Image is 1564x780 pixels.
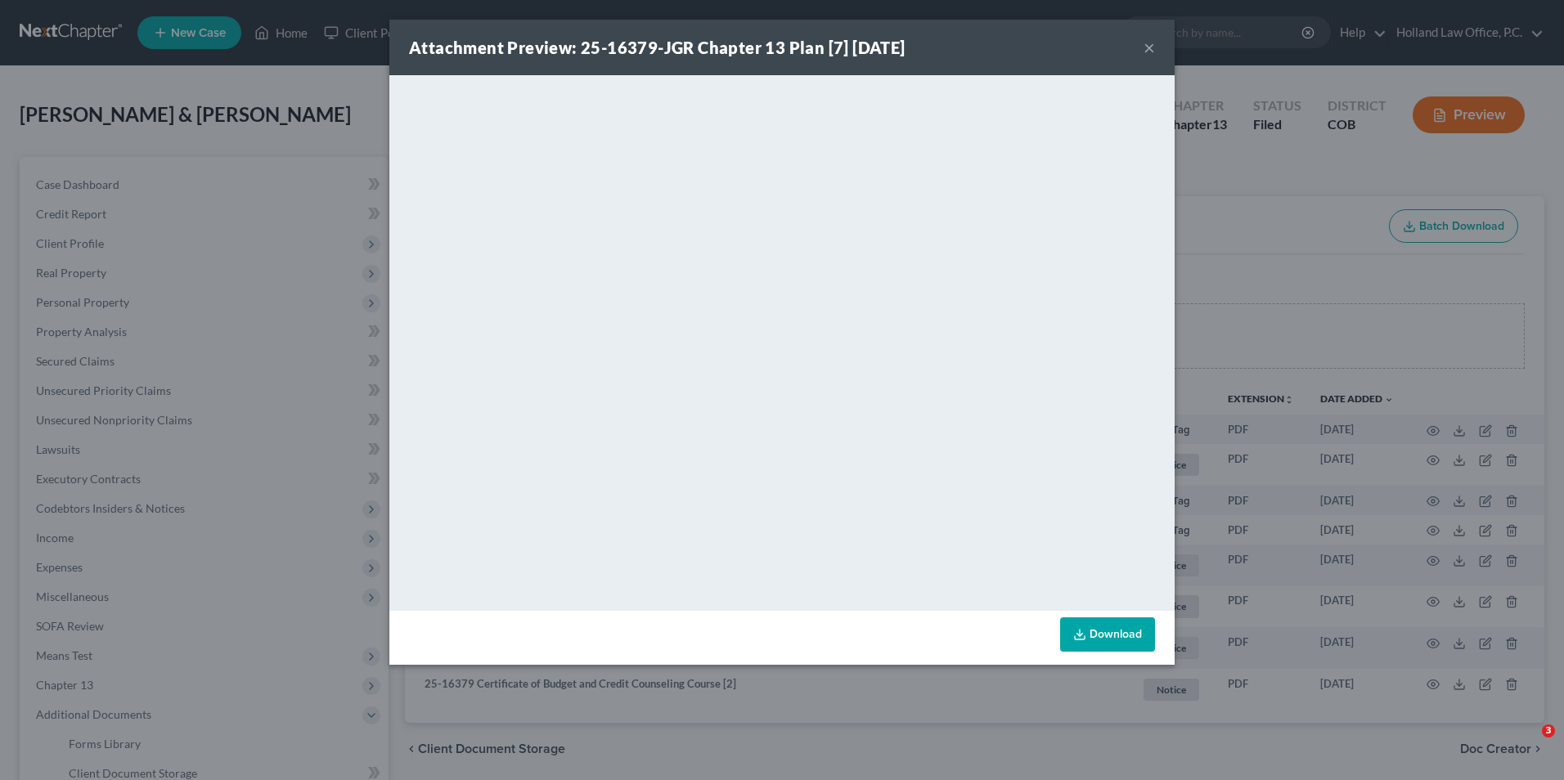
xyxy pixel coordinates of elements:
[1542,724,1555,737] span: 3
[389,75,1175,607] iframe: <object ng-attr-data='[URL][DOMAIN_NAME]' type='application/pdf' width='100%' height='650px'></ob...
[409,38,906,57] strong: Attachment Preview: 25-16379-JGR Chapter 13 Plan [7] [DATE]
[1508,724,1548,764] iframe: Intercom live chat
[1060,617,1155,652] a: Download
[1144,38,1155,57] button: ×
